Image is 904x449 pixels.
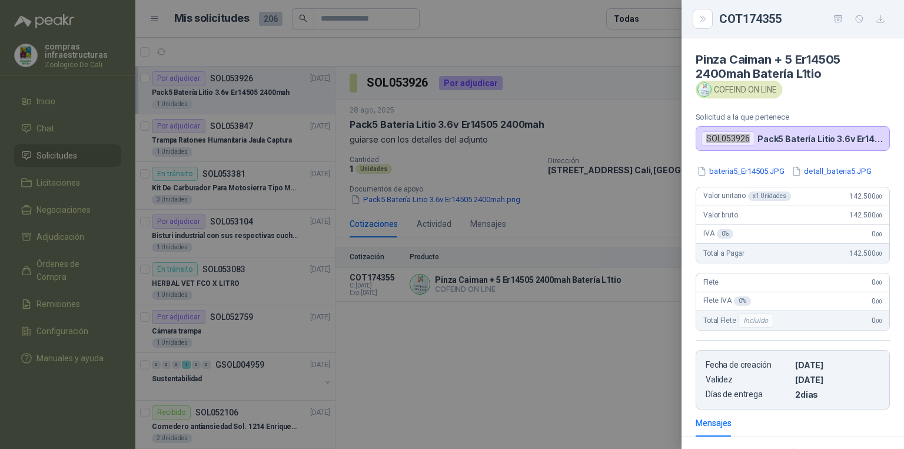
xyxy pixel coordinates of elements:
[872,230,882,238] span: 0
[703,249,745,257] span: Total a Pagar
[875,193,882,200] span: ,00
[696,417,732,430] div: Mensajes
[795,360,880,370] p: [DATE]
[875,298,882,305] span: ,00
[734,296,751,306] div: 0 %
[696,113,890,121] p: Solicitud a la que pertenece
[703,313,776,328] span: Total Flete
[696,12,710,26] button: Close
[738,313,773,328] div: Incluido
[703,192,791,201] span: Valor unitario
[696,165,786,177] button: bateria5_Er14505.JPG
[703,229,733,239] span: IVA
[719,9,890,28] div: COT174355
[795,375,880,385] p: [DATE]
[849,211,882,219] span: 142.500
[795,389,880,400] p: 2 dias
[875,279,882,286] span: ,00
[698,83,711,96] img: Company Logo
[701,131,755,146] div: SOL053926
[696,81,782,98] div: COFEIND ON LINE
[875,250,882,257] span: ,00
[706,375,790,385] p: Validez
[790,165,873,177] button: detall_bateria5.JPG
[717,229,734,239] div: 0 %
[703,296,751,306] span: Flete IVA
[875,318,882,324] span: ,00
[706,360,790,370] p: Fecha de creación
[875,231,882,237] span: ,00
[703,278,719,286] span: Flete
[706,389,790,400] p: Días de entrega
[849,249,882,257] span: 142.500
[696,52,890,81] h4: Pinza Caiman + 5 Er14505 2400mah Batería L1tio
[872,297,882,305] span: 0
[872,316,882,325] span: 0
[849,192,882,200] span: 142.500
[703,211,737,219] span: Valor bruto
[875,212,882,219] span: ,00
[757,134,885,144] p: Pack5 Batería Litio 3.6v Er14505 2400mah
[748,192,791,201] div: x 1 Unidades
[872,278,882,286] span: 0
